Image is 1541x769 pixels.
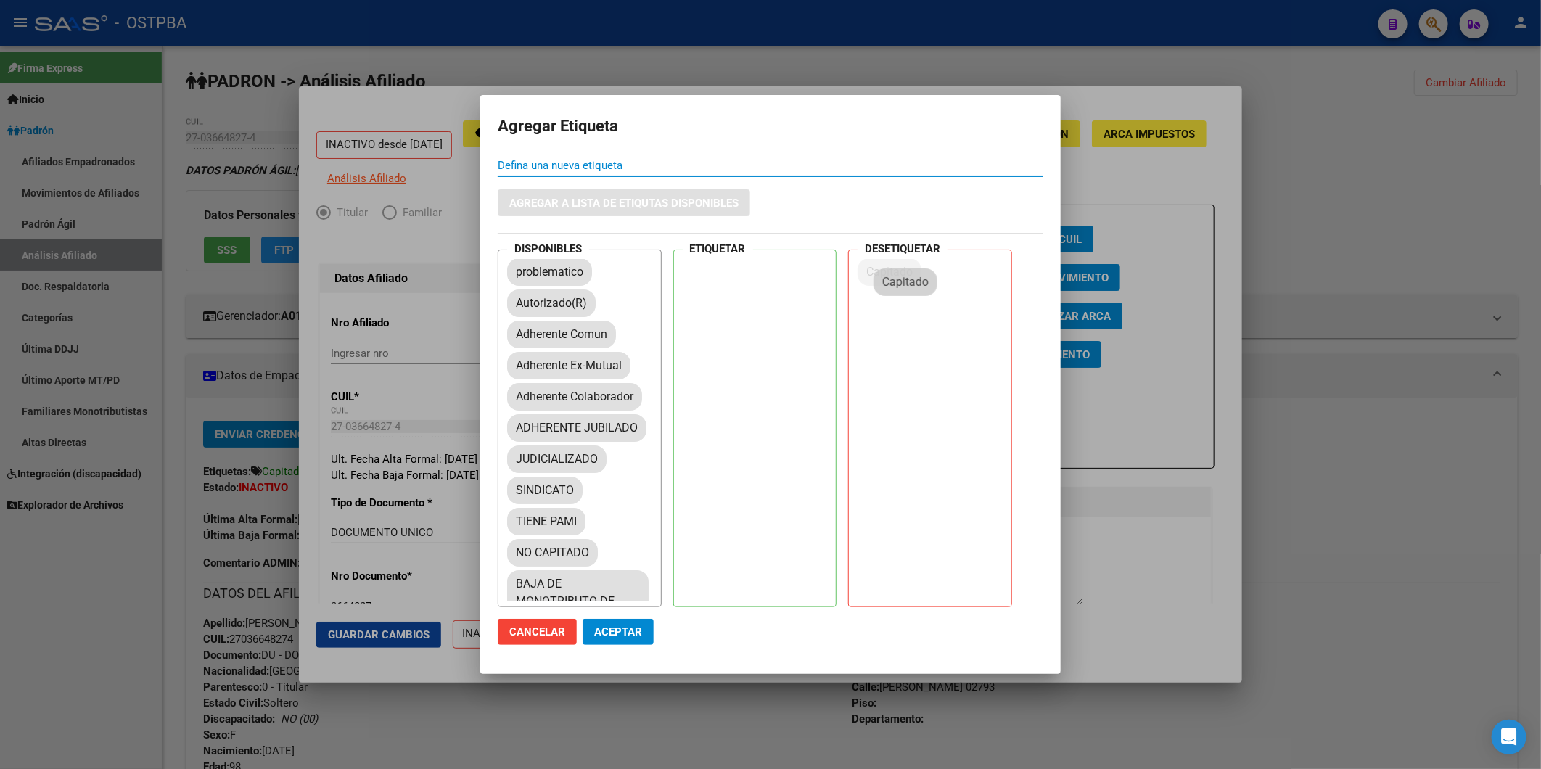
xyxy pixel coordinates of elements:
button: Agregar a lista de etiqutas disponibles [498,189,750,216]
mat-chip: Capitado [858,258,921,286]
h4: DESETIQUETAR [858,239,948,259]
h4: DISPONIBLES [507,239,589,259]
mat-chip: Adherente Ex-Mutual [507,352,630,379]
h4: ETIQUETAR [683,239,753,259]
mat-chip: Autorizado(R) [507,289,596,317]
span: Cancelar [509,625,565,638]
mat-chip: problematico [507,258,592,286]
mat-chip: Adherente Colaborador [507,383,642,411]
span: Agregar a lista de etiqutas disponibles [509,197,739,210]
button: Aceptar [583,619,654,645]
mat-chip: SINDICATO [507,477,583,504]
button: Cancelar [498,619,577,645]
mat-chip: ADHERENTE JUBILADO [507,414,646,442]
h2: Agregar Etiqueta [498,112,1043,140]
mat-chip: Adherente Comun [507,321,616,348]
mat-chip: TIENE PAMI [507,508,585,535]
mat-chip: JUDICIALIZADO [507,445,607,473]
div: Open Intercom Messenger [1492,720,1526,754]
mat-chip: BAJA DE MONOTRIBUTO DE AFIP [507,570,649,633]
mat-chip: NO CAPITADO [507,539,598,567]
span: Aceptar [594,625,642,638]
